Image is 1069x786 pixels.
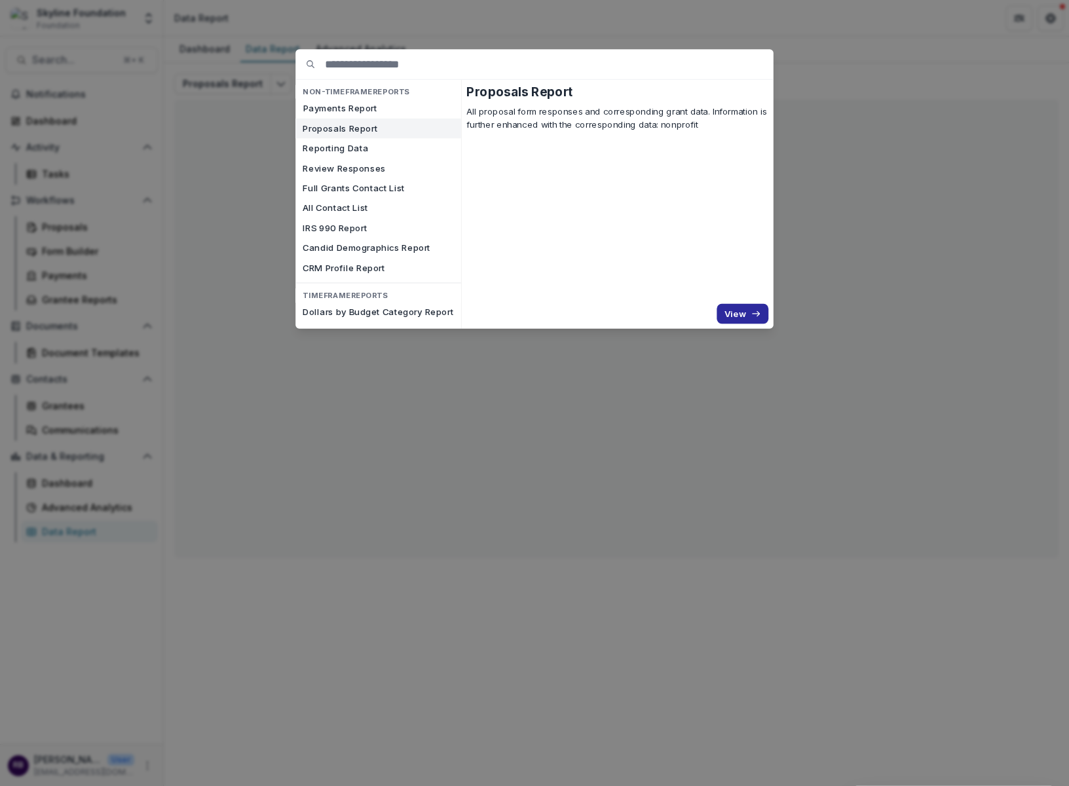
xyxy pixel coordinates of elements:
button: CRM Profile Report [295,258,461,278]
button: Full Grants Contact List [295,178,461,198]
button: Review Responses [295,159,461,178]
button: Dollars by Entity Tags [295,322,461,342]
button: Payments Report [295,99,461,119]
p: All proposal form responses and corresponding grant data. Information is further enhanced with th... [466,105,768,131]
button: View [717,304,768,324]
button: Proposals Report [295,119,461,138]
button: Dollars by Budget Category Report [295,303,461,322]
button: IRS 990 Report [295,218,461,238]
button: Candid Demographics Report [295,238,461,257]
h4: TIMEFRAME Reports [295,288,461,302]
h4: NON-TIMEFRAME Reports [295,84,461,98]
h2: Proposals Report [466,84,768,100]
button: Reporting Data [295,138,461,158]
button: All Contact List [295,198,461,218]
